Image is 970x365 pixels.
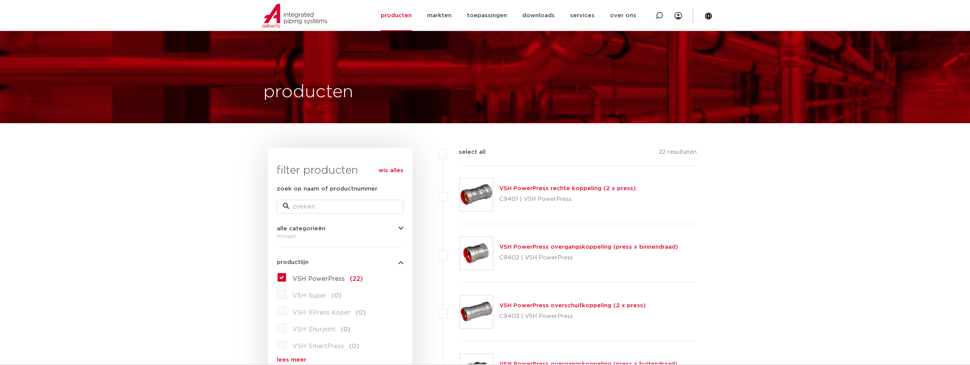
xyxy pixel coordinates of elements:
span: (0) [349,343,359,349]
label: select all [447,148,486,157]
span: VSH SmartPress [292,343,344,349]
p: C9402 | VSH PowerPress [499,252,678,264]
span: (0) [341,326,351,332]
span: (0) [356,310,366,316]
img: Thumbnail for VSH PowerPress overgangskoppeling (press x binnendraad) [460,237,493,270]
label: zoek op naam of productnummer [277,184,377,194]
input: zoeken [277,200,403,213]
h3: filter producten [277,163,403,178]
p: 22 resultaten [659,148,697,160]
span: (22) [350,276,363,282]
span: VSH PowerPress [292,276,345,282]
p: C9401 | VSH PowerPress [499,193,636,205]
span: VSH XPress Koper [292,310,351,316]
img: Thumbnail for VSH PowerPress rechte koppeling (2 x press) [460,178,493,211]
span: VSH Shurjoint [292,326,336,332]
a: lees meer [277,357,403,363]
span: VSH Super [292,293,327,299]
a: VSH PowerPress overgangskoppeling (press x binnendraad) [499,244,678,250]
button: alle categorieën [277,226,403,231]
span: productlijn [277,259,309,265]
div: fittingen [277,231,403,241]
a: VSH PowerPress rechte koppeling (2 x press) [499,186,636,191]
p: C9403 | VSH PowerPress [499,310,646,323]
span: alle categorieën [277,226,325,231]
a: wis alles [379,166,403,175]
a: VSH PowerPress overschuifkoppeling (2 x press) [499,303,646,308]
span: (0) [331,293,341,299]
button: productlijn [277,259,403,265]
h1: producten [263,80,353,104]
img: Thumbnail for VSH PowerPress overschuifkoppeling (2 x press) [460,295,493,328]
